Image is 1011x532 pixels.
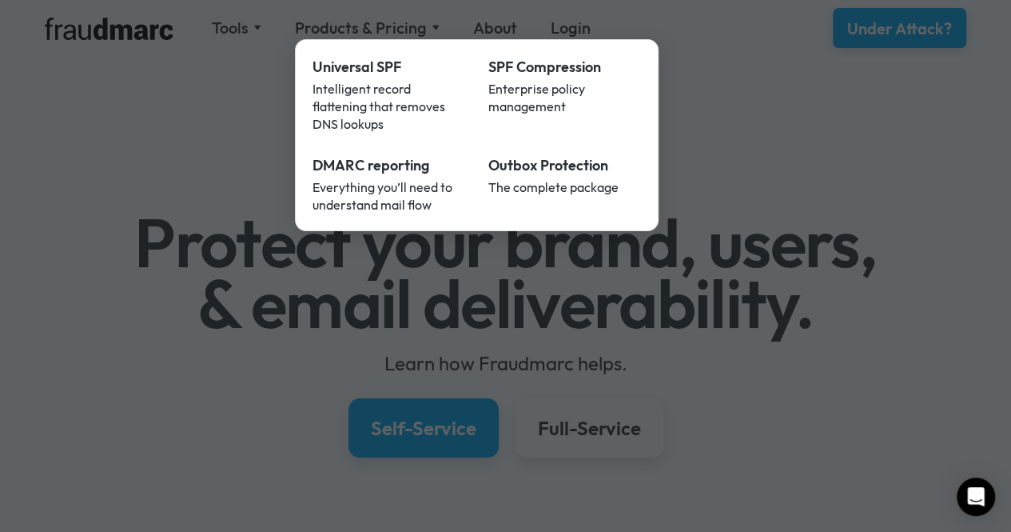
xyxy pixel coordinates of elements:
div: The complete package [488,178,642,196]
a: DMARC reportingEverything you’ll need to understand mail flow [301,144,477,225]
a: Outbox ProtectionThe complete package [477,144,653,225]
div: Intelligent record flattening that removes DNS lookups [312,80,466,133]
div: SPF Compression [488,57,642,78]
div: Enterprise policy management [488,80,642,115]
a: Universal SPFIntelligent record flattening that removes DNS lookups [301,46,477,144]
div: Everything you’ll need to understand mail flow [312,178,466,214]
div: DMARC reporting [312,155,466,176]
div: Universal SPF [312,57,466,78]
nav: Products & Pricing [295,39,659,231]
a: SPF CompressionEnterprise policy management [477,46,653,144]
div: Open Intercom Messenger [957,478,995,516]
div: Outbox Protection [488,155,642,176]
